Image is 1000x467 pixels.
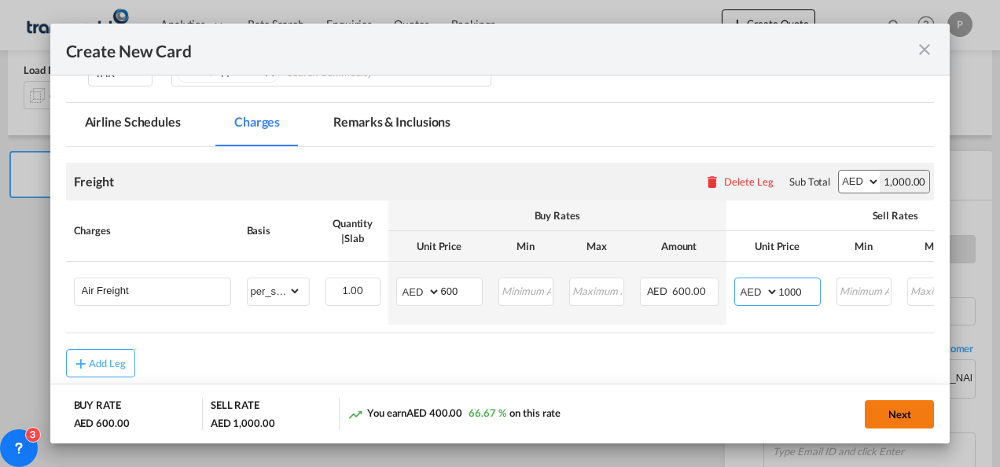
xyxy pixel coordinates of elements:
input: Minimum Amount [500,278,553,302]
md-icon: icon-delete [704,174,720,189]
button: Next [865,400,934,428]
input: Charge Name [82,278,230,302]
div: BUY RATE [74,398,121,416]
th: Max [561,231,632,262]
md-input-container: Air Freight [75,278,230,302]
div: AED 600.00 [74,416,130,430]
th: Max [899,231,970,262]
div: Quantity | Slab [325,216,381,245]
div: Create New Card [66,39,916,59]
button: Delete Leg [704,175,774,188]
div: Add Leg [89,359,127,368]
div: SELL RATE [211,398,259,416]
div: Freight [74,173,114,190]
md-dialog: Create New Card ... [50,24,950,444]
span: Tools, Appliance [186,65,259,77]
th: Unit Price [388,231,491,262]
div: Charges [74,223,231,237]
div: AED 1,000.00 [211,416,275,430]
span: AED 400.00 [406,406,462,419]
md-tab-item: Airline Schedules [66,103,200,146]
span: 600.00 [672,285,705,297]
input: Maximum Amount [571,278,623,302]
input: 1000 [779,278,820,302]
md-tab-item: Charges [215,103,299,146]
select: per_shipment [248,278,301,303]
div: 1,000.00 [880,171,929,193]
input: Maximum Amount [909,278,961,302]
md-tab-item: Remarks & Inclusions [314,103,469,146]
md-icon: icon-plus md-link-fg s20 [73,355,89,371]
md-pagination-wrapper: Use the left and right arrow keys to navigate between tabs [66,103,486,146]
div: Buy Rates [396,208,719,222]
th: Min [491,231,561,262]
div: Delete Leg [724,175,774,188]
div: Basis [247,223,310,237]
md-icon: icon-trending-up [347,406,363,422]
button: Add Leg [66,349,135,377]
span: AED [647,285,671,297]
div: You earn on this rate [347,406,561,422]
input: Minimum Amount [838,278,891,302]
div: Sub Total [789,175,830,189]
md-icon: icon-close fg-AAA8AD m-0 pointer [915,40,934,59]
th: Unit Price [726,231,829,262]
th: Min [829,231,899,262]
input: 600 [441,278,482,302]
th: Amount [632,231,726,262]
button: Remove [256,64,279,79]
span: 66.67 % [469,406,506,419]
span: 1.00 [342,284,363,296]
